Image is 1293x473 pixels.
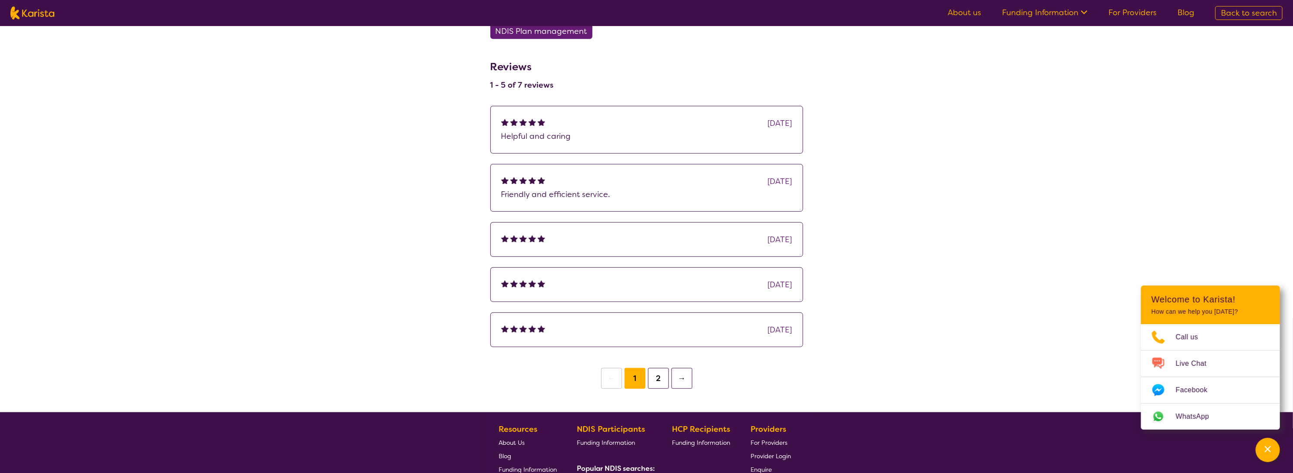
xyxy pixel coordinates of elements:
p: Helpful and caring [501,130,792,143]
p: Friendly and efficient service. [501,188,792,201]
button: 2 [648,368,669,389]
img: fullstar [529,118,536,126]
span: NDIS Plan management [496,23,587,39]
div: [DATE] [768,117,792,130]
a: Funding Information [577,436,652,449]
a: For Providers [1108,7,1157,18]
span: Provider Login [751,452,791,460]
div: Channel Menu [1141,286,1280,430]
span: Live Chat [1176,357,1217,370]
div: [DATE] [768,233,792,246]
img: Karista logo [10,7,54,20]
img: fullstar [538,177,545,184]
button: → [671,368,692,389]
span: About Us [499,439,525,447]
img: fullstar [510,325,518,332]
img: fullstar [529,325,536,332]
ul: Choose channel [1141,324,1280,430]
a: Funding Information [672,436,730,449]
img: fullstar [519,177,527,184]
img: fullstar [538,280,545,287]
span: Call us [1176,331,1209,344]
span: Facebook [1176,384,1218,397]
span: Funding Information [672,439,730,447]
b: Providers [751,424,786,434]
span: Blog [499,452,511,460]
span: Back to search [1221,8,1277,18]
img: fullstar [538,118,545,126]
a: Blog [1177,7,1194,18]
p: How can we help you [DATE]? [1151,308,1270,315]
b: NDIS Participants [577,424,645,434]
img: fullstar [529,235,536,242]
button: ← [601,368,622,389]
img: fullstar [510,280,518,287]
a: Back to search [1215,6,1283,20]
img: fullstar [510,177,518,184]
button: Channel Menu [1256,438,1280,462]
a: Funding Information [1002,7,1088,18]
img: fullstar [519,235,527,242]
img: fullstar [510,118,518,126]
b: Resources [499,424,537,434]
img: fullstar [510,235,518,242]
a: About Us [499,436,557,449]
img: fullstar [529,177,536,184]
img: fullstar [538,325,545,332]
img: fullstar [519,118,527,126]
a: About us [948,7,981,18]
img: fullstar [519,325,527,332]
a: Web link opens in a new tab. [1141,404,1280,430]
span: For Providers [751,439,787,447]
b: Popular NDIS searches: [577,464,655,473]
h2: Welcome to Karista! [1151,294,1270,305]
span: WhatsApp [1176,410,1220,423]
img: fullstar [501,280,509,287]
img: fullstar [501,118,509,126]
h4: 1 - 5 of 7 reviews [490,80,554,90]
div: [DATE] [768,175,792,188]
div: [DATE] [768,323,792,336]
a: Provider Login [751,449,791,463]
button: 1 [625,368,645,389]
a: For Providers [751,436,791,449]
img: fullstar [501,177,509,184]
img: fullstar [501,235,509,242]
img: fullstar [519,280,527,287]
b: HCP Recipients [672,424,730,434]
span: Funding Information [577,439,635,447]
div: [DATE] [768,278,792,291]
a: Blog [499,449,557,463]
img: fullstar [529,280,536,287]
a: NDIS Plan management [490,26,598,36]
img: fullstar [538,235,545,242]
img: fullstar [501,325,509,332]
h3: Reviews [490,55,554,75]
